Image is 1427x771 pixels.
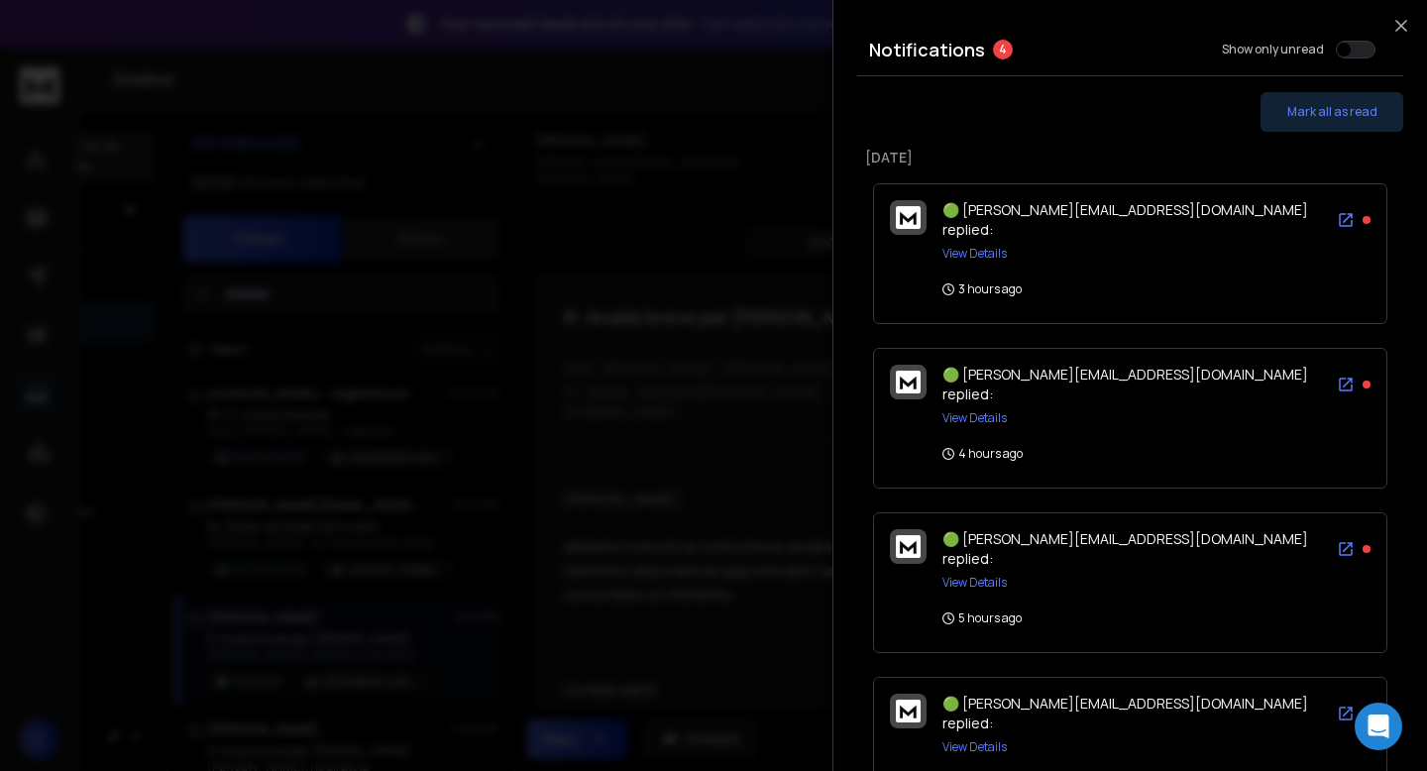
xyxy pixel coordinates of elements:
div: Open Intercom Messenger [1355,703,1402,750]
p: 3 hours ago [942,281,1022,297]
button: Mark all as read [1261,92,1403,132]
p: 4 hours ago [942,446,1023,462]
span: 🟢 [PERSON_NAME][EMAIL_ADDRESS][DOMAIN_NAME] replied: [942,529,1308,568]
p: [DATE] [865,148,1395,167]
button: View Details [942,575,1007,591]
h3: Notifications [869,36,985,63]
img: logo [896,535,921,558]
button: View Details [942,410,1007,426]
img: logo [896,206,921,229]
button: View Details [942,739,1007,755]
span: Mark all as read [1287,104,1377,120]
span: 🟢 [PERSON_NAME][EMAIL_ADDRESS][DOMAIN_NAME] replied: [942,200,1308,239]
span: 4 [993,40,1013,59]
span: 🟢 [PERSON_NAME][EMAIL_ADDRESS][DOMAIN_NAME] replied: [942,694,1308,732]
img: logo [896,371,921,393]
span: 🟢 [PERSON_NAME][EMAIL_ADDRESS][DOMAIN_NAME] replied: [942,365,1308,403]
img: logo [896,700,921,722]
label: Show only unread [1222,42,1324,57]
button: View Details [942,246,1007,262]
p: 5 hours ago [942,610,1022,626]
